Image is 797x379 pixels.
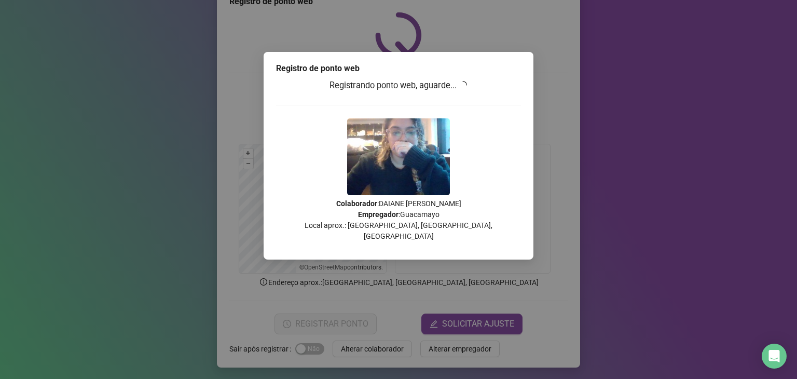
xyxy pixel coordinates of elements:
p: : DAIANE [PERSON_NAME] : Guacamayo Local aprox.: [GEOGRAPHIC_DATA], [GEOGRAPHIC_DATA], [GEOGRAPHI... [276,198,521,242]
div: Open Intercom Messenger [762,344,787,369]
span: loading [459,81,467,89]
strong: Colaborador [336,199,377,208]
strong: Empregador [358,210,398,219]
div: Registro de ponto web [276,62,521,75]
img: Z [347,118,450,195]
h3: Registrando ponto web, aguarde... [276,79,521,92]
